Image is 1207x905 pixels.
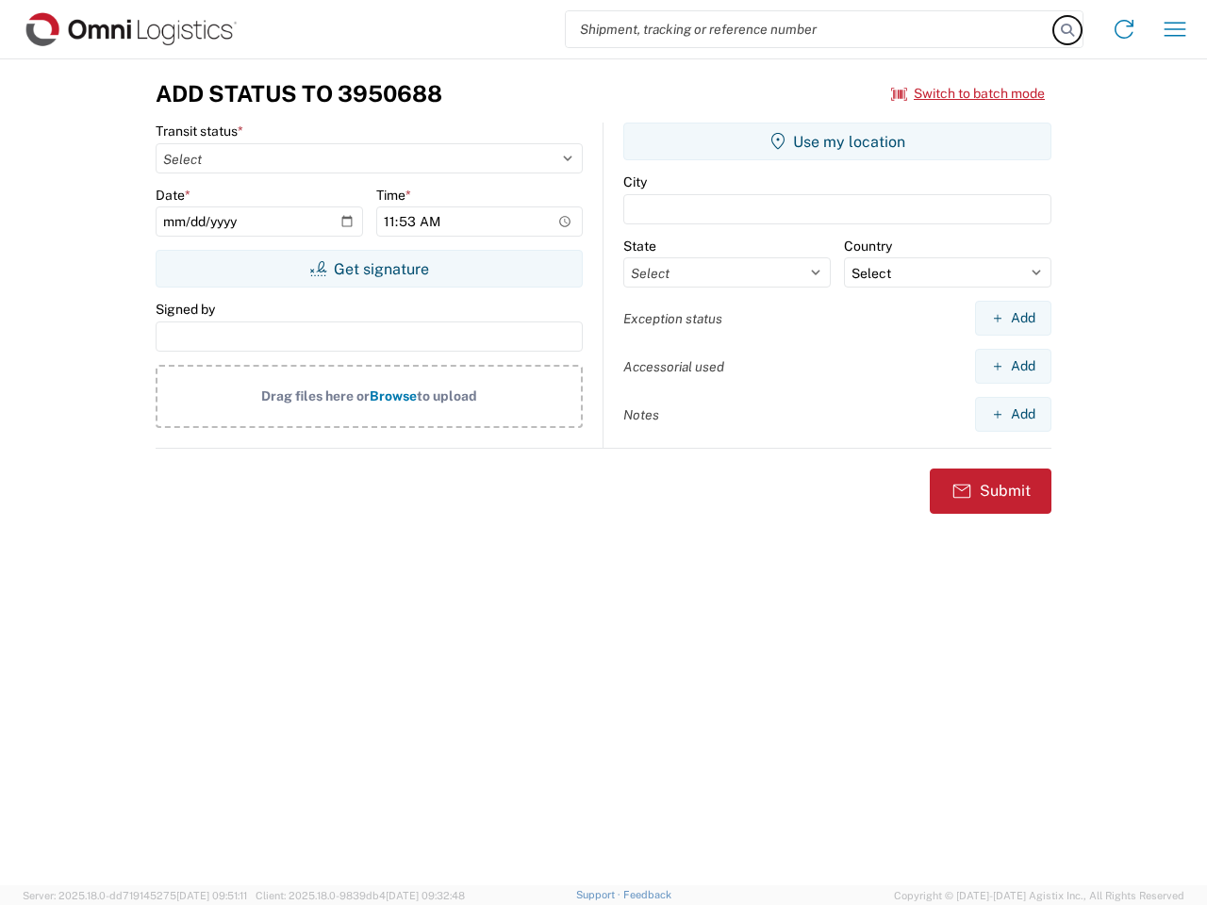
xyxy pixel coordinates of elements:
[894,887,1184,904] span: Copyright © [DATE]-[DATE] Agistix Inc., All Rights Reserved
[891,78,1045,109] button: Switch to batch mode
[376,187,411,204] label: Time
[623,406,659,423] label: Notes
[623,238,656,255] label: State
[975,349,1051,384] button: Add
[623,173,647,190] label: City
[256,890,465,901] span: Client: 2025.18.0-9839db4
[176,890,247,901] span: [DATE] 09:51:11
[261,388,370,403] span: Drag files here or
[386,890,465,901] span: [DATE] 09:32:48
[975,301,1051,336] button: Add
[156,301,215,318] label: Signed by
[930,469,1051,514] button: Submit
[844,238,892,255] label: Country
[623,889,671,900] a: Feedback
[566,11,1054,47] input: Shipment, tracking or reference number
[623,123,1051,160] button: Use my location
[417,388,477,403] span: to upload
[156,250,583,288] button: Get signature
[975,397,1051,432] button: Add
[156,123,243,140] label: Transit status
[623,358,724,375] label: Accessorial used
[156,187,190,204] label: Date
[576,889,623,900] a: Support
[156,80,442,107] h3: Add Status to 3950688
[23,890,247,901] span: Server: 2025.18.0-dd719145275
[623,310,722,327] label: Exception status
[370,388,417,403] span: Browse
